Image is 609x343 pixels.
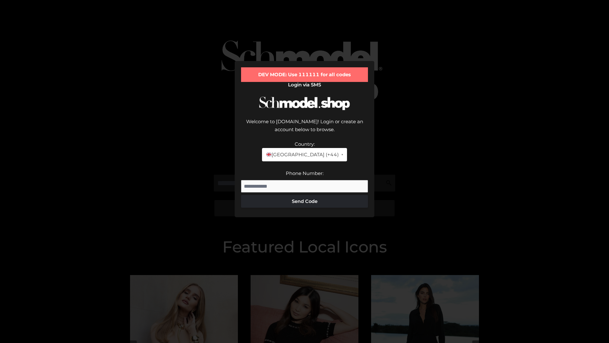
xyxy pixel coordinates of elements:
img: Schmodel Logo [257,91,352,116]
button: Send Code [241,195,368,208]
div: DEV MODE: Use 111111 for all codes [241,67,368,82]
span: [GEOGRAPHIC_DATA] (+44) [266,151,338,159]
div: Welcome to [DOMAIN_NAME]! Login or create an account below to browse. [241,118,368,140]
label: Phone Number: [286,170,324,176]
img: 🇬🇧 [266,152,271,157]
h2: Login via SMS [241,82,368,88]
label: Country: [295,141,315,147]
